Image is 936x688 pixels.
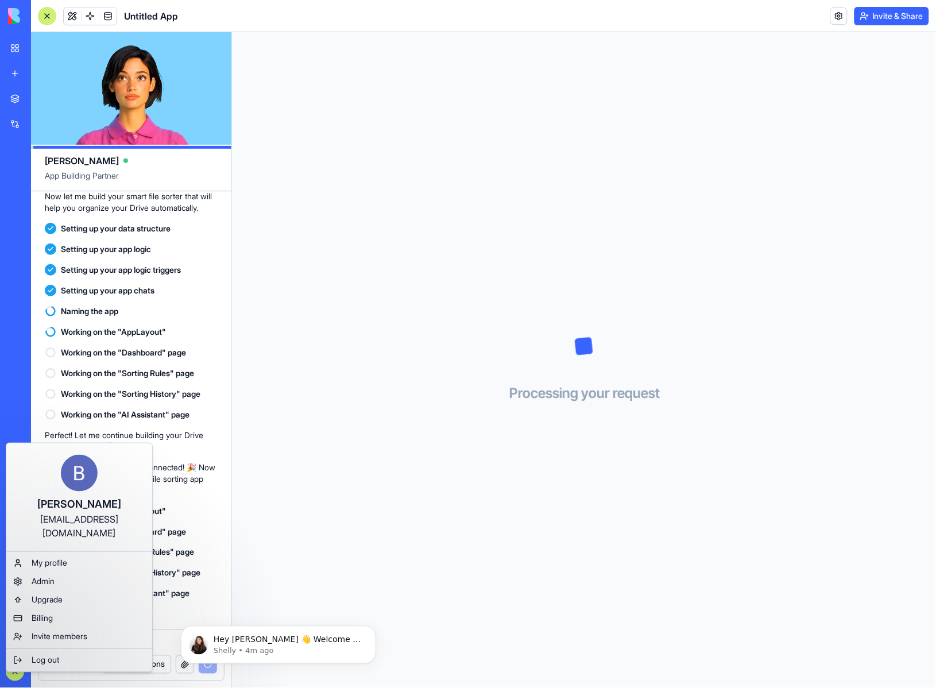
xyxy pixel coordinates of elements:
a: Upgrade [9,591,150,609]
a: Admin [9,573,150,591]
iframe: Intercom notifications message [164,602,393,682]
a: Invite members [9,628,150,646]
span: My profile [32,558,67,569]
div: [EMAIL_ADDRESS][DOMAIN_NAME] [18,512,141,540]
span: Log out [32,655,59,666]
a: My profile [9,554,150,573]
a: Billing [9,609,150,628]
img: ACg8ocJy25YY_O0Y-J_6v8WJFMl36dx1AQmueJPk9NwoYvUnfRvoRQ=s96-c [61,455,98,492]
a: [PERSON_NAME][EMAIL_ADDRESS][DOMAIN_NAME] [9,446,150,549]
span: Upgrade [32,594,63,606]
div: [PERSON_NAME] [18,496,141,512]
span: Invite members [32,631,87,643]
span: Billing [32,613,53,624]
span: Admin [32,576,55,587]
